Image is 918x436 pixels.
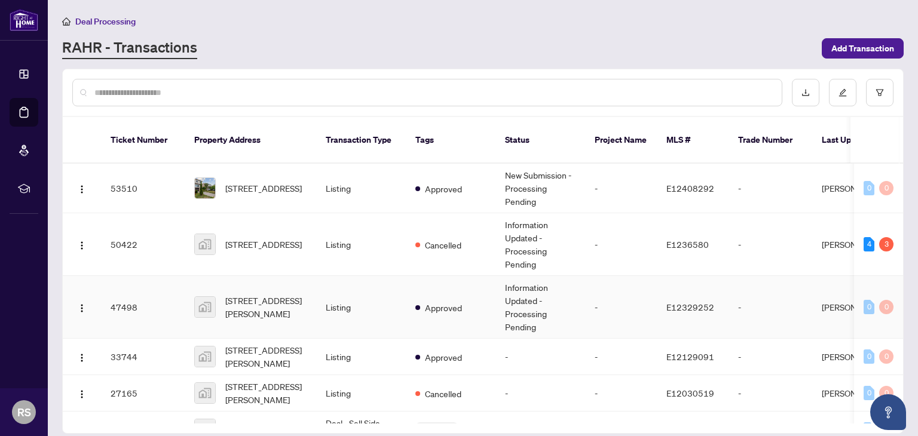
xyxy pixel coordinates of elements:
img: Logo [77,185,87,194]
button: Open asap [870,394,906,430]
td: Listing [316,375,406,412]
button: Logo [72,297,91,317]
td: 33744 [101,339,185,375]
th: MLS # [657,117,729,164]
td: - [729,213,812,276]
td: - [585,339,657,375]
td: 27165 [101,375,185,412]
button: download [792,79,819,106]
a: RAHR - Transactions [62,38,197,59]
img: Logo [77,389,87,399]
td: - [585,213,657,276]
td: - [495,375,585,412]
td: [PERSON_NAME] [812,375,902,412]
button: Logo [72,347,91,366]
span: Approved [425,182,462,195]
td: - [495,339,585,375]
div: 0 [864,300,874,314]
td: 53510 [101,164,185,213]
td: - [729,339,812,375]
span: [STREET_ADDRESS] [225,182,302,195]
span: E12329252 [666,302,714,312]
img: Logo [77,353,87,363]
div: 0 [864,181,874,195]
img: thumbnail-img [195,178,215,198]
button: filter [866,79,893,106]
span: Cancelled [425,387,461,400]
div: 4 [864,237,874,251]
span: Approved [425,351,462,364]
td: [PERSON_NAME] [812,276,902,339]
th: Property Address [185,117,316,164]
td: - [585,375,657,412]
span: filter [876,88,884,97]
img: thumbnail-img [195,383,215,403]
img: thumbnail-img [195,346,215,367]
span: E12408292 [666,183,714,194]
img: Logo [77,303,87,313]
span: E12129091 [666,351,714,362]
td: - [585,164,657,213]
th: Transaction Type [316,117,406,164]
span: [STREET_ADDRESS][PERSON_NAME] [225,343,307,370]
img: thumbnail-img [195,297,215,317]
div: 3 [879,237,893,251]
img: logo [10,9,38,31]
button: Logo [72,235,91,254]
span: Approved [425,301,462,314]
div: 0 [879,349,893,364]
img: thumbnail-img [195,234,215,254]
td: - [729,164,812,213]
span: Cancelled [425,238,461,251]
th: Trade Number [729,117,812,164]
td: Listing [316,213,406,276]
span: [STREET_ADDRESS][PERSON_NAME] [225,380,307,406]
td: [PERSON_NAME] [812,164,902,213]
td: 50422 [101,213,185,276]
div: 0 [879,300,893,314]
td: Information Updated - Processing Pending [495,213,585,276]
span: edit [839,88,847,97]
span: download [801,88,810,97]
button: edit [829,79,856,106]
td: Listing [316,164,406,213]
div: 0 [879,181,893,195]
img: Logo [77,241,87,250]
td: New Submission - Processing Pending [495,164,585,213]
button: Logo [72,383,91,403]
th: Ticket Number [101,117,185,164]
td: [PERSON_NAME] [812,339,902,375]
div: 0 [864,386,874,400]
td: Listing [316,339,406,375]
span: [STREET_ADDRESS] [225,238,302,251]
th: Last Updated By [812,117,902,164]
span: RS [17,404,31,420]
th: Project Name [585,117,657,164]
td: Information Updated - Processing Pending [495,276,585,339]
th: Tags [406,117,495,164]
th: Status [495,117,585,164]
button: Add Transaction [822,38,904,59]
td: [PERSON_NAME] [812,213,902,276]
button: Logo [72,179,91,198]
div: 0 [879,386,893,400]
div: 0 [864,349,874,364]
span: home [62,17,71,26]
td: 47498 [101,276,185,339]
span: E1236580 [666,239,709,250]
span: [STREET_ADDRESS][PERSON_NAME] [225,294,307,320]
span: [STREET_ADDRESS] [225,423,302,436]
td: - [585,276,657,339]
span: Add Transaction [831,39,894,58]
td: - [729,276,812,339]
span: 3 Tags [420,422,445,436]
span: E12030519 [666,388,714,398]
td: Listing [316,276,406,339]
td: - [729,375,812,412]
span: Deal Processing [75,16,136,27]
